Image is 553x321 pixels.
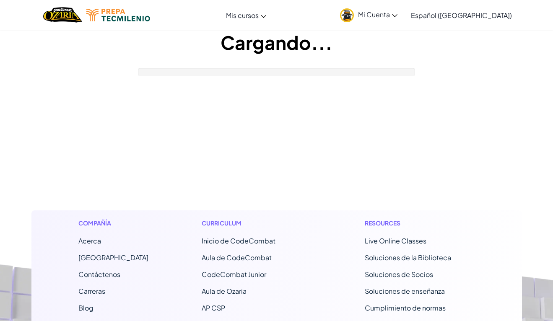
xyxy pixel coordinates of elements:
[202,303,225,312] a: AP CSP
[365,303,446,312] a: Cumplimiento de normas
[202,287,247,295] a: Aula de Ozaria
[78,219,148,228] h1: Compañía
[202,219,312,228] h1: Curriculum
[336,2,402,28] a: Mi Cuenta
[365,270,433,279] a: Soluciones de Socios
[43,6,82,23] a: Ozaria by CodeCombat logo
[78,270,120,279] span: Contáctenos
[86,9,150,21] img: Tecmilenio logo
[411,11,512,20] span: Español ([GEOGRAPHIC_DATA])
[358,10,397,19] span: Mi Cuenta
[340,8,354,22] img: avatar
[226,11,259,20] span: Mis cursos
[202,236,275,245] span: Inicio de CodeCombat
[407,4,516,26] a: Español ([GEOGRAPHIC_DATA])
[365,253,451,262] a: Soluciones de la Biblioteca
[365,219,475,228] h1: Resources
[78,287,105,295] a: Carreras
[78,303,93,312] a: Blog
[43,6,82,23] img: Home
[365,287,445,295] a: Soluciones de enseñanza
[202,253,272,262] a: Aula de CodeCombat
[202,270,266,279] a: CodeCombat Junior
[222,4,270,26] a: Mis cursos
[78,253,148,262] a: [GEOGRAPHIC_DATA]
[365,236,426,245] a: Live Online Classes
[78,236,101,245] a: Acerca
